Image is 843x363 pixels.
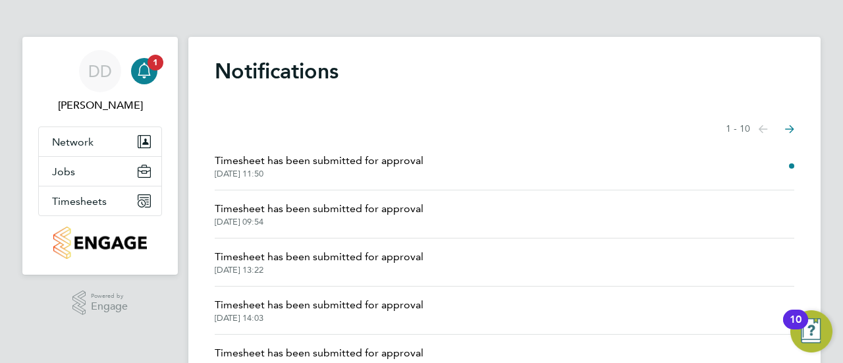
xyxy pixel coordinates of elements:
span: [DATE] 09:54 [215,217,423,227]
span: Timesheet has been submitted for approval [215,249,423,265]
a: Timesheet has been submitted for approval[DATE] 14:03 [215,297,423,323]
span: Network [52,136,94,148]
a: Timesheet has been submitted for approval[DATE] 09:54 [215,201,423,227]
img: countryside-properties-logo-retina.png [53,227,146,259]
button: Timesheets [39,186,161,215]
span: Jobs [52,165,75,178]
a: Timesheet has been submitted for approval[DATE] 13:22 [215,249,423,275]
div: 10 [790,320,802,337]
a: 1 [131,50,157,92]
span: 1 [148,55,163,70]
span: DD [88,63,112,80]
span: Engage [91,301,128,312]
span: Timesheets [52,195,107,208]
span: Timesheet has been submitted for approval [215,297,423,313]
span: Timesheet has been submitted for approval [215,201,423,217]
a: Timesheet has been submitted for approval[DATE] 11:50 [215,153,423,179]
a: DD[PERSON_NAME] [38,50,162,113]
span: 1 - 10 [726,123,750,136]
a: Powered byEngage [72,291,128,316]
a: Go to home page [38,227,162,259]
button: Network [39,127,161,156]
span: Timesheet has been submitted for approval [215,153,423,169]
span: Timesheet has been submitted for approval [215,345,423,361]
nav: Select page of notifications list [726,116,794,142]
button: Open Resource Center, 10 new notifications [790,310,832,352]
span: [DATE] 13:22 [215,265,423,275]
span: [DATE] 14:03 [215,313,423,323]
span: Powered by [91,291,128,302]
h1: Notifications [215,58,794,84]
span: [DATE] 11:50 [215,169,423,179]
nav: Main navigation [22,37,178,275]
button: Jobs [39,157,161,186]
span: Dan Daykin [38,98,162,113]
